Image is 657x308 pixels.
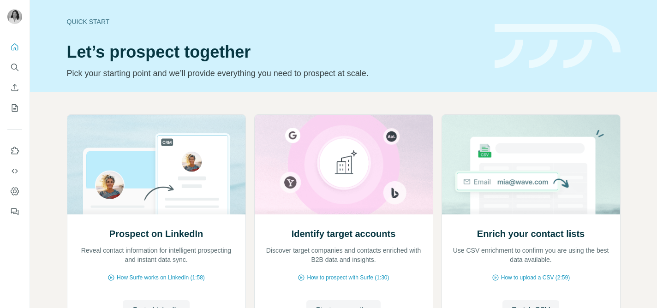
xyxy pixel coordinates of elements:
[501,273,570,282] span: How to upload a CSV (2:59)
[254,115,433,214] img: Identify target accounts
[67,115,246,214] img: Prospect on LinkedIn
[117,273,205,282] span: How Surfe works on LinkedIn (1:58)
[67,17,484,26] div: Quick start
[7,142,22,159] button: Use Surfe on LinkedIn
[77,246,236,264] p: Reveal contact information for intelligent prospecting and instant data sync.
[7,79,22,96] button: Enrich CSV
[442,115,621,214] img: Enrich your contact lists
[7,39,22,55] button: Quick start
[7,203,22,220] button: Feedback
[67,43,484,61] h1: Let’s prospect together
[477,227,585,240] h2: Enrich your contact lists
[7,59,22,76] button: Search
[7,100,22,116] button: My lists
[264,246,424,264] p: Discover target companies and contacts enriched with B2B data and insights.
[7,163,22,179] button: Use Surfe API
[307,273,389,282] span: How to prospect with Surfe (1:30)
[495,24,621,69] img: banner
[292,227,396,240] h2: Identify target accounts
[7,183,22,200] button: Dashboard
[67,67,484,80] p: Pick your starting point and we’ll provide everything you need to prospect at scale.
[7,9,22,24] img: Avatar
[451,246,611,264] p: Use CSV enrichment to confirm you are using the best data available.
[109,227,203,240] h2: Prospect on LinkedIn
